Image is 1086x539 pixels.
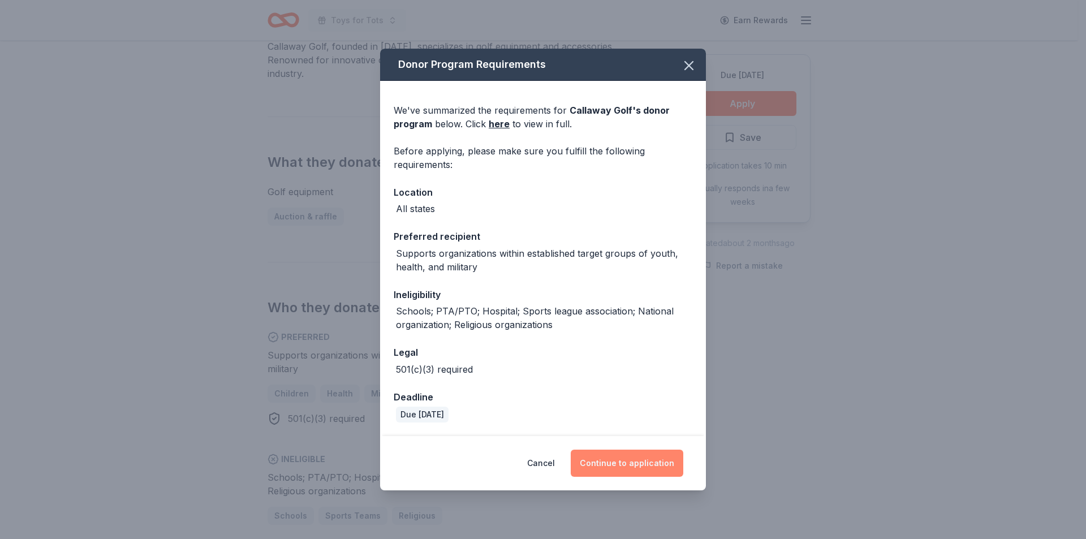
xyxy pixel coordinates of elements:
div: We've summarized the requirements for below. Click to view in full. [394,104,692,131]
div: Supports organizations within established target groups of youth, health, and military [396,247,692,274]
div: Legal [394,345,692,360]
div: Location [394,185,692,200]
div: All states [396,202,435,215]
button: Continue to application [571,450,683,477]
div: Deadline [394,390,692,404]
div: Before applying, please make sure you fulfill the following requirements: [394,144,692,171]
div: Due [DATE] [396,407,449,422]
div: Ineligibility [394,287,692,302]
div: Donor Program Requirements [380,49,706,81]
a: here [489,117,510,131]
button: Cancel [527,450,555,477]
div: Preferred recipient [394,229,692,244]
div: 501(c)(3) required [396,363,473,376]
div: Schools; PTA/PTO; Hospital; Sports league association; National organization; Religious organizat... [396,304,692,331]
